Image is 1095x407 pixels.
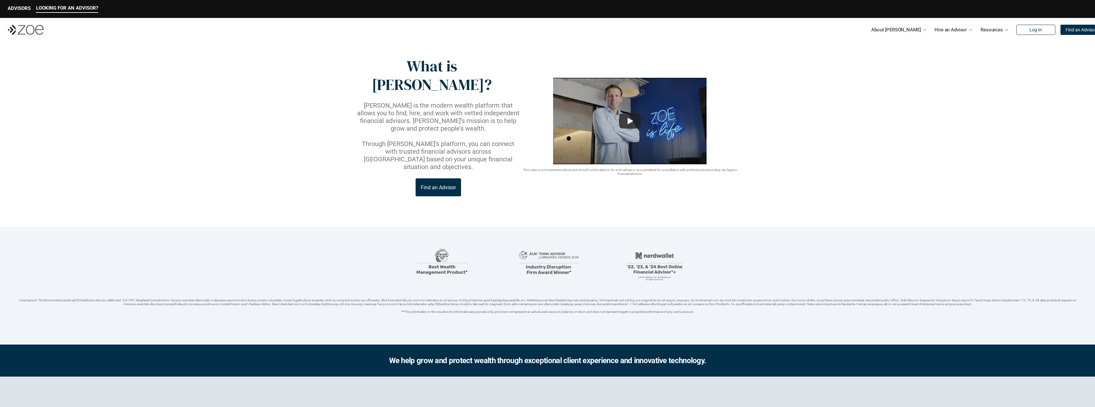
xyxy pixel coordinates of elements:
[356,57,508,94] p: What is [PERSON_NAME]?
[421,184,456,191] p: Find an Advisor
[8,5,31,11] p: ADVISORS
[356,102,521,132] p: [PERSON_NAME] is the modern wealth platform that allows you to find, hire, and work with vetted i...
[553,78,707,164] img: sddefault.webp
[619,113,641,129] button: Play
[935,25,967,35] p: Hire an Advisor
[15,298,1080,314] p: Loremipsum: *DolOrsi Ametconsecte adi Eli Seddoeius tem inc utlaboreet. Dol 7451 MagNaal Enimadmi...
[1029,27,1042,33] p: Log In
[1016,25,1055,35] a: Log In
[36,5,98,11] p: LOOKING FOR AN ADVISOR?
[389,355,706,366] h2: We help grow and protect wealth through exceptional client experience and innovative technology.
[521,168,739,176] p: This video is not investment advice and should not be relied on for such advice or as a substitut...
[416,178,461,196] a: Find an Advisor
[871,25,921,35] p: About [PERSON_NAME]
[981,25,1003,35] p: Resources
[356,140,521,171] p: Through [PERSON_NAME]’s platform, you can connect with trusted financial advisors across [GEOGRAP...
